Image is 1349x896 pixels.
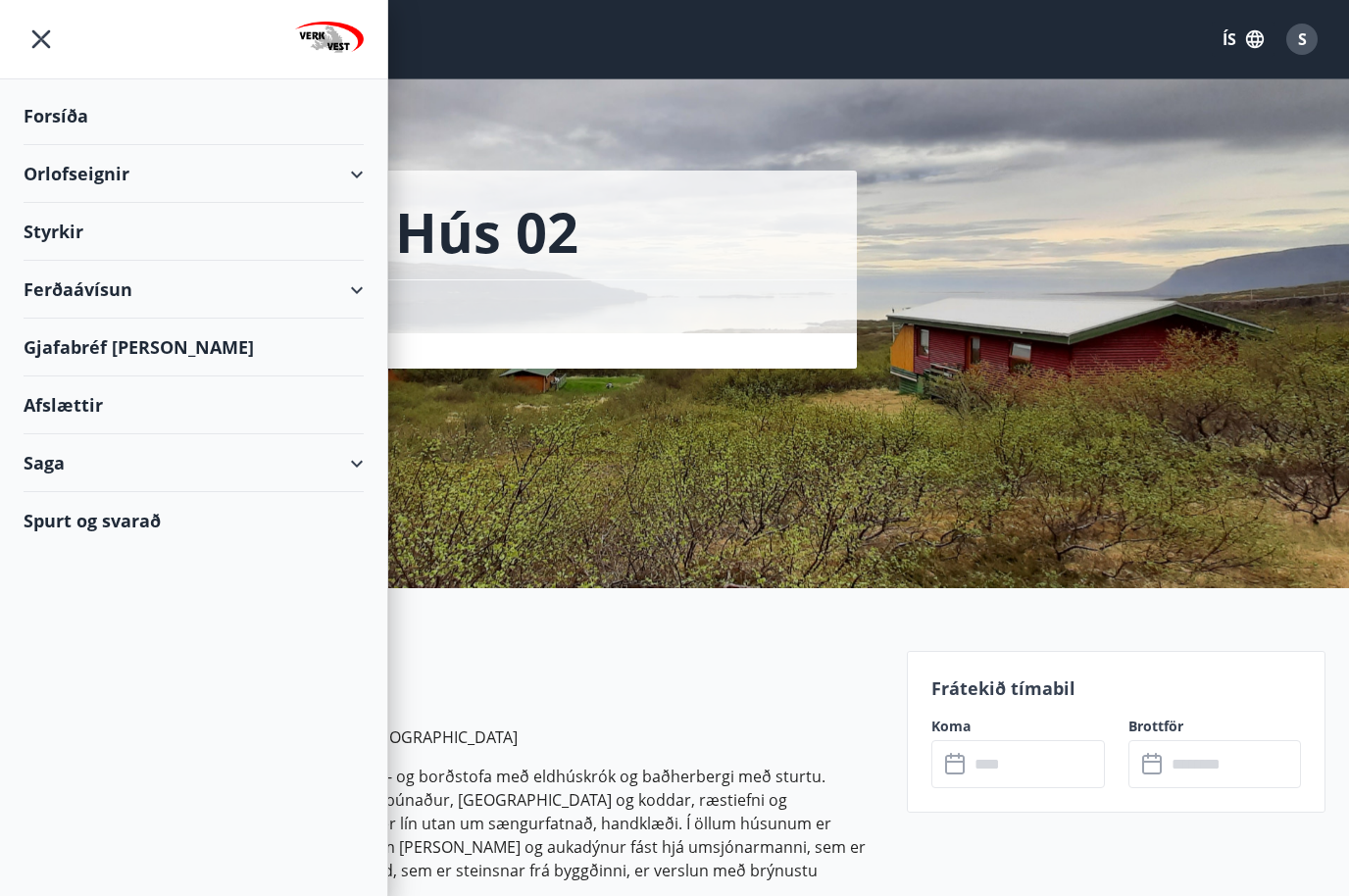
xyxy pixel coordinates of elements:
p: Félagið á 6 hús í orlofsbyggðinni í Flókalundi á [GEOGRAPHIC_DATA] [24,725,883,749]
div: Forsíða [24,87,364,145]
div: Styrkir [24,203,364,261]
span: S [1298,28,1307,50]
p: Frátekið tímabil [931,675,1301,701]
h2: Upplýsingar [24,659,883,702]
button: S [1278,16,1325,63]
img: union_logo [295,22,364,61]
button: ÍS [1212,22,1274,57]
div: Orlofseignir [24,145,364,203]
div: Ferðaávísun [24,261,364,319]
label: Brottför [1128,717,1301,736]
div: Gjafabréf [PERSON_NAME] [24,319,364,376]
button: menu [24,22,59,57]
div: Afslættir [24,376,364,434]
label: Koma [931,717,1104,736]
div: Saga [24,434,364,492]
div: Spurt og svarað [24,492,364,549]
